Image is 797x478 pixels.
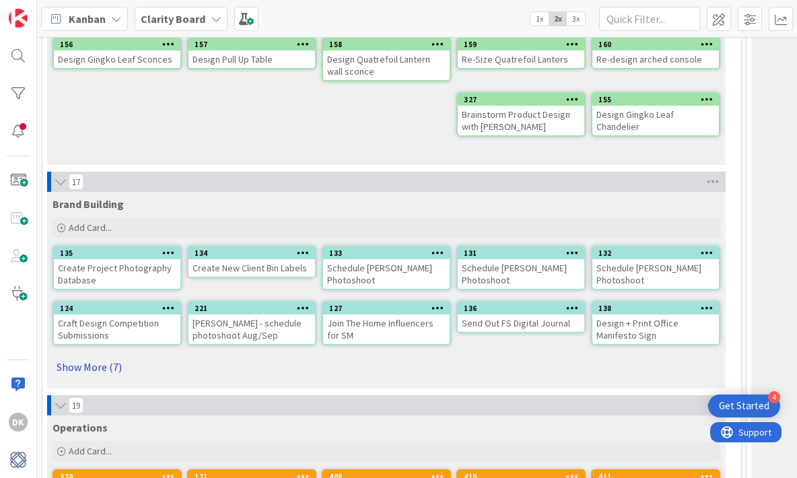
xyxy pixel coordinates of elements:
span: Kanban [69,11,106,27]
div: 157 [188,38,315,50]
div: Send Out FS Digital Journal [458,314,584,332]
div: Design Quatrefoil Lantern wall sconce [323,50,450,80]
div: 156 [54,38,180,50]
div: 132 [598,248,719,258]
div: Brainstorm Product Design with [PERSON_NAME] [458,106,584,135]
div: 158Design Quatrefoil Lantern wall sconce [323,38,450,80]
a: 132Schedule [PERSON_NAME] Photoshoot [591,246,720,290]
span: 2x [549,12,567,26]
div: 327Brainstorm Product Design with [PERSON_NAME] [458,94,584,135]
span: Add Card... [69,445,112,457]
div: 136 [458,302,584,314]
div: 135Create Project Photography Database [54,247,180,289]
a: 221[PERSON_NAME] - schedule photoshoot Aug/Sep [187,301,316,345]
span: 17 [69,174,83,190]
span: Operations [53,421,108,434]
div: Design + Print Office Manifesto Sign [592,314,719,344]
div: 131 [458,247,584,259]
div: 138 [592,302,719,314]
div: 133 [323,247,450,259]
div: Get Started [719,399,769,413]
div: 159 [464,40,584,49]
div: Schedule [PERSON_NAME] Photoshoot [592,259,719,289]
div: 127Join The Home Influencers for SM [323,302,450,344]
span: Brand Building [53,197,124,211]
a: 135Create Project Photography Database [53,246,182,290]
div: Craft Design Competition Submissions [54,314,180,344]
div: 221 [195,304,315,313]
div: 124 [54,302,180,314]
div: Open Get Started checklist, remaining modules: 4 [708,395,780,417]
input: Quick Filter... [599,7,700,31]
div: 136 [464,304,584,313]
div: [PERSON_NAME] - schedule photoshoot Aug/Sep [188,314,315,344]
b: Clarity Board [141,12,205,26]
a: 124Craft Design Competition Submissions [53,301,182,345]
div: 127 [323,302,450,314]
div: Create Project Photography Database [54,259,180,289]
div: 134Create New Client Bin Labels [188,247,315,277]
div: 156Design Gingko Leaf Sconces [54,38,180,68]
div: 157Design Pull Up Table [188,38,315,68]
img: avatar [9,450,28,469]
img: Visit kanbanzone.com [9,9,28,28]
div: 155 [598,95,719,104]
div: Design Gingko Leaf Chandelier [592,106,719,135]
div: 155 [592,94,719,106]
div: 127 [329,304,450,313]
div: 134 [195,248,315,258]
a: Show More (7) [53,356,720,378]
div: DK [9,413,28,432]
div: 327 [464,95,584,104]
div: 136Send Out FS Digital Journal [458,302,584,332]
div: 135 [60,248,180,258]
a: 157Design Pull Up Table [187,37,316,69]
div: 159Re-Size Quatrefoil Lanters [458,38,584,68]
a: 159Re-Size Quatrefoil Lanters [456,37,586,69]
span: 1x [530,12,549,26]
div: 160Re-design arched console [592,38,719,68]
a: 134Create New Client Bin Labels [187,246,316,278]
div: 159 [458,38,584,50]
a: 136Send Out FS Digital Journal [456,301,586,333]
a: 133Schedule [PERSON_NAME] Photoshoot [322,246,451,290]
div: Create New Client Bin Labels [188,259,315,277]
div: 138Design + Print Office Manifesto Sign [592,302,719,344]
div: 134 [188,247,315,259]
div: 135 [54,247,180,259]
div: 158 [329,40,450,49]
a: 158Design Quatrefoil Lantern wall sconce [322,37,451,81]
div: 155Design Gingko Leaf Chandelier [592,94,719,135]
div: Schedule [PERSON_NAME] Photoshoot [323,259,450,289]
span: Support [28,2,61,18]
div: 131Schedule [PERSON_NAME] Photoshoot [458,247,584,289]
div: 133 [329,248,450,258]
a: 156Design Gingko Leaf Sconces [53,37,182,69]
div: 221[PERSON_NAME] - schedule photoshoot Aug/Sep [188,302,315,344]
div: 160 [598,40,719,49]
div: Re-Size Quatrefoil Lanters [458,50,584,68]
span: 19 [69,397,83,413]
div: Join The Home Influencers for SM [323,314,450,344]
a: 160Re-design arched console [591,37,720,69]
div: 132Schedule [PERSON_NAME] Photoshoot [592,247,719,289]
a: 131Schedule [PERSON_NAME] Photoshoot [456,246,586,290]
div: 133Schedule [PERSON_NAME] Photoshoot [323,247,450,289]
span: 3x [567,12,585,26]
a: 127Join The Home Influencers for SM [322,301,451,345]
a: 138Design + Print Office Manifesto Sign [591,301,720,345]
div: Schedule [PERSON_NAME] Photoshoot [458,259,584,289]
div: 132 [592,247,719,259]
div: 138 [598,304,719,313]
div: 157 [195,40,315,49]
div: 327 [458,94,584,106]
div: Re-design arched console [592,50,719,68]
a: 155Design Gingko Leaf Chandelier [591,92,720,137]
span: Add Card... [69,221,112,234]
div: 131 [464,248,584,258]
div: 124 [60,304,180,313]
div: 156 [60,40,180,49]
div: 221 [188,302,315,314]
div: 124Craft Design Competition Submissions [54,302,180,344]
div: 4 [768,391,780,403]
